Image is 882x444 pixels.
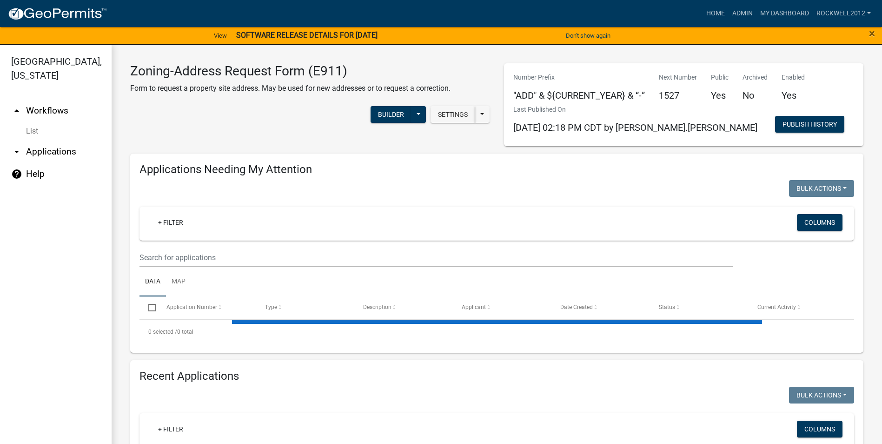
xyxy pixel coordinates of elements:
[139,248,733,267] input: Search for applications
[139,370,854,383] h4: Recent Applications
[513,105,757,114] p: Last Published On
[659,90,697,101] h5: 1527
[775,116,844,133] button: Publish History
[659,73,697,82] p: Next Number
[151,214,191,231] a: + Filter
[462,304,486,310] span: Applicant
[166,267,191,297] a: Map
[151,421,191,437] a: + Filter
[797,214,842,231] button: Columns
[453,296,551,319] datatable-header-cell: Applicant
[513,122,757,133] span: [DATE] 02:18 PM CDT by [PERSON_NAME].[PERSON_NAME]
[813,5,875,22] a: Rockwell2012
[166,304,217,310] span: Application Number
[756,5,813,22] a: My Dashboard
[743,90,768,101] h5: No
[11,146,22,157] i: arrow_drop_down
[729,5,756,22] a: Admin
[749,296,847,319] datatable-header-cell: Current Activity
[210,28,231,43] a: View
[354,296,453,319] datatable-header-cell: Description
[11,168,22,180] i: help
[139,296,157,319] datatable-header-cell: Select
[139,267,166,297] a: Data
[513,90,645,101] h5: "ADD" & ${CURRENT_YEAR} & “-”
[157,296,256,319] datatable-header-cell: Application Number
[659,304,675,310] span: Status
[236,31,378,40] strong: SOFTWARE RELEASE DETAILS FOR [DATE]
[869,28,875,39] button: Close
[869,27,875,40] span: ×
[797,421,842,437] button: Columns
[789,180,854,197] button: Bulk Actions
[130,83,451,94] p: Form to request a property site address. May be used for new addresses or to request a correction.
[703,5,729,22] a: Home
[650,296,749,319] datatable-header-cell: Status
[789,387,854,404] button: Bulk Actions
[743,73,768,82] p: Archived
[757,304,796,310] span: Current Activity
[363,304,391,310] span: Description
[130,63,451,79] h3: Zoning-Address Request Form (E911)
[562,28,614,43] button: Don't show again
[560,304,593,310] span: Date Created
[139,163,854,176] h4: Applications Needing My Attention
[139,320,854,343] div: 0 total
[371,106,411,123] button: Builder
[431,106,475,123] button: Settings
[775,121,844,128] wm-modal-confirm: Workflow Publish History
[265,304,277,310] span: Type
[782,73,805,82] p: Enabled
[711,90,729,101] h5: Yes
[11,105,22,116] i: arrow_drop_up
[148,329,177,335] span: 0 selected /
[782,90,805,101] h5: Yes
[513,73,645,82] p: Number Prefix
[711,73,729,82] p: Public
[256,296,354,319] datatable-header-cell: Type
[551,296,650,319] datatable-header-cell: Date Created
